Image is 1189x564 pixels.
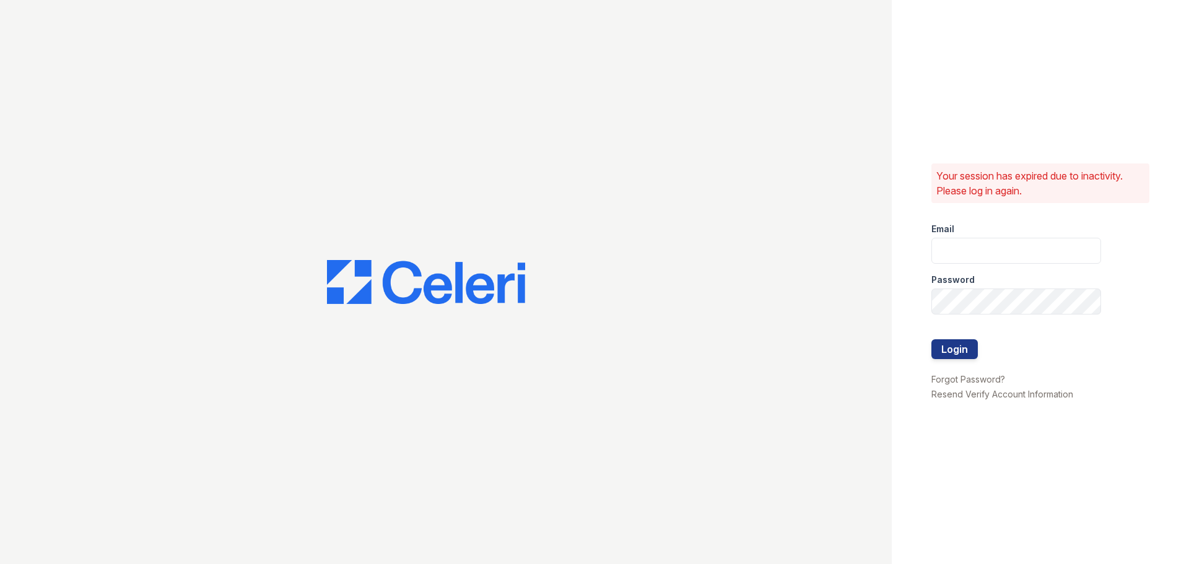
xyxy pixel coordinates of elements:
a: Resend Verify Account Information [931,389,1073,399]
label: Password [931,274,975,286]
p: Your session has expired due to inactivity. Please log in again. [936,168,1144,198]
img: CE_Logo_Blue-a8612792a0a2168367f1c8372b55b34899dd931a85d93a1a3d3e32e68fde9ad4.png [327,260,525,305]
label: Email [931,223,954,235]
a: Forgot Password? [931,374,1005,384]
button: Login [931,339,978,359]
